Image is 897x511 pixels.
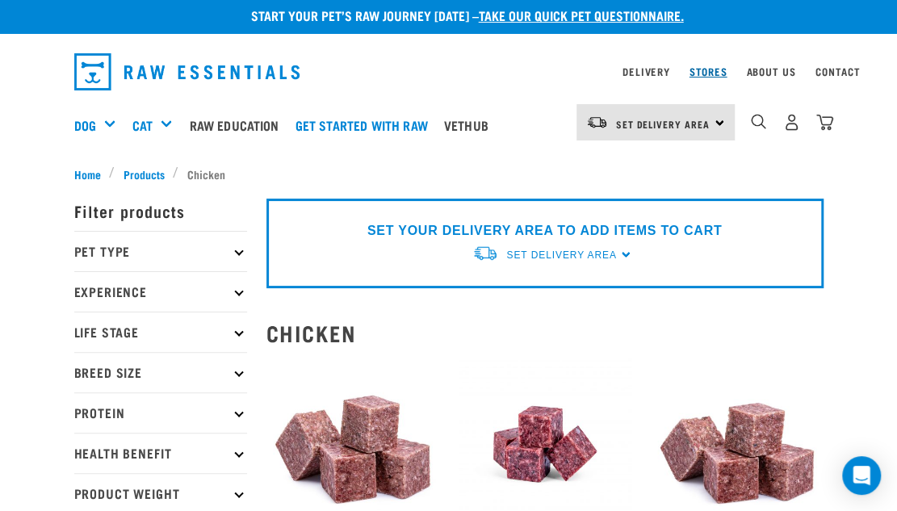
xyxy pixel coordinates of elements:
[115,165,173,182] a: Products
[74,271,247,312] p: Experience
[74,392,247,433] p: Protein
[367,221,722,241] p: SET YOUR DELIVERY AREA TO ADD ITEMS TO CART
[74,352,247,392] p: Breed Size
[783,114,800,131] img: user.png
[616,121,710,127] span: Set Delivery Area
[842,456,881,495] div: Open Intercom Messenger
[74,165,824,182] nav: breadcrumbs
[74,165,101,182] span: Home
[506,249,616,261] span: Set Delivery Area
[74,191,247,231] p: Filter products
[816,114,833,131] img: home-icon@2x.png
[74,53,300,90] img: Raw Essentials Logo
[472,245,498,262] img: van-moving.png
[61,47,836,97] nav: dropdown navigation
[622,69,669,74] a: Delivery
[185,93,291,157] a: Raw Education
[74,433,247,473] p: Health Benefit
[74,312,247,352] p: Life Stage
[74,231,247,271] p: Pet Type
[132,115,153,135] a: Cat
[291,93,440,157] a: Get started with Raw
[74,165,110,182] a: Home
[586,115,608,130] img: van-moving.png
[815,69,861,74] a: Contact
[266,320,824,346] h2: Chicken
[690,69,727,74] a: Stores
[440,93,501,157] a: Vethub
[124,165,165,182] span: Products
[746,69,795,74] a: About Us
[751,114,766,129] img: home-icon-1@2x.png
[74,115,96,135] a: Dog
[479,11,684,19] a: take our quick pet questionnaire.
